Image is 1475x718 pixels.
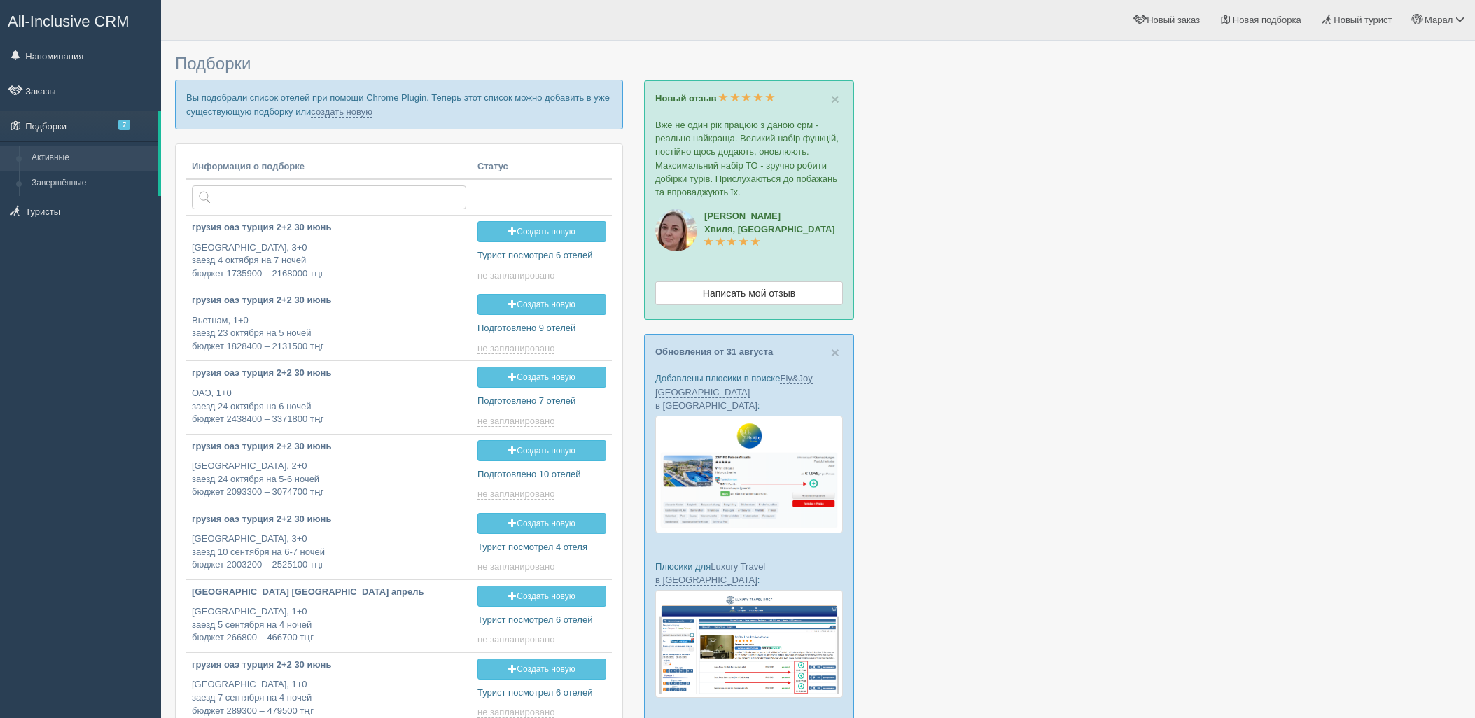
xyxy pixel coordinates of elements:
p: Подготовлено 10 отелей [477,468,606,481]
p: грузия оаэ турция 2+2 30 июнь [192,221,466,234]
a: Fly&Joy [GEOGRAPHIC_DATA] в [GEOGRAPHIC_DATA] [655,373,813,411]
span: не запланировано [477,634,554,645]
button: Close [831,92,839,106]
a: не запланировано [477,634,557,645]
p: грузия оаэ турция 2+2 30 июнь [192,440,466,453]
span: × [831,344,839,360]
p: грузия оаэ турция 2+2 30 июнь [192,659,466,672]
a: Создать новую [477,221,606,242]
p: грузия оаэ турция 2+2 30 июнь [192,513,466,526]
a: грузия оаэ турция 2+2 30 июнь ОАЭ, 1+0заезд 24 октября на 6 ночейбюджет 2438400 – 3371800 тңг [186,361,472,432]
a: All-Inclusive CRM [1,1,160,39]
a: [GEOGRAPHIC_DATA] [GEOGRAPHIC_DATA] апрель [GEOGRAPHIC_DATA], 1+0заезд 5 сентября на 4 ночейбюдже... [186,580,472,651]
p: Подготовлено 7 отелей [477,395,606,408]
span: 7 [118,120,130,130]
p: Турист посмотрел 6 отелей [477,249,606,262]
span: не запланировано [477,707,554,718]
a: Создать новую [477,586,606,607]
p: [GEOGRAPHIC_DATA], 1+0 заезд 7 сентября на 4 ночей бюджет 289300 – 479500 тңг [192,678,466,717]
span: не запланировано [477,488,554,500]
a: Новый отзыв [655,93,775,104]
a: [PERSON_NAME]Хвиля, [GEOGRAPHIC_DATA] [704,211,835,248]
p: грузия оаэ турция 2+2 30 июнь [192,294,466,307]
a: Написать мой отзыв [655,281,843,305]
p: [GEOGRAPHIC_DATA] [GEOGRAPHIC_DATA] апрель [192,586,466,599]
span: не запланировано [477,343,554,354]
p: [GEOGRAPHIC_DATA], 3+0 заезд 10 сентября на 6-7 ночей бюджет 2003200 – 2525100 тңг [192,533,466,572]
a: Создать новую [477,513,606,534]
span: не запланировано [477,416,554,427]
p: ОАЭ, 1+0 заезд 24 октября на 6 ночей бюджет 2438400 – 3371800 тңг [192,387,466,426]
a: Создать новую [477,659,606,680]
span: Новый турист [1334,15,1392,25]
p: Вьетнам, 1+0 заезд 23 октября на 5 ночей бюджет 1828400 – 2131500 тңг [192,314,466,353]
span: Новый заказ [1147,15,1200,25]
th: Статус [472,155,612,180]
a: Обновления от 31 августа [655,346,773,357]
th: Информация о подборке [186,155,472,180]
a: не запланировано [477,561,557,572]
span: Подборки [175,54,251,73]
input: Поиск по стране или туристу [192,185,466,209]
a: грузия оаэ турция 2+2 30 июнь [GEOGRAPHIC_DATA], 3+0заезд 4 октября на 7 ночейбюджет 1735900 – 21... [186,216,472,286]
a: создать новую [311,106,372,118]
p: Турист посмотрел 6 отелей [477,614,606,627]
a: Создать новую [477,367,606,388]
span: не запланировано [477,561,554,572]
p: грузия оаэ турция 2+2 30 июнь [192,367,466,380]
a: не запланировано [477,707,557,718]
p: Вы подобрали список отелей при помощи Chrome Plugin. Теперь этот список можно добавить в уже суще... [175,80,623,129]
p: Добавлены плюсики в поиске : [655,372,843,411]
span: не запланировано [477,270,554,281]
p: [GEOGRAPHIC_DATA], 3+0 заезд 4 октября на 7 ночей бюджет 1735900 – 2168000 тңг [192,241,466,281]
span: × [831,91,839,107]
a: грузия оаэ турция 2+2 30 июнь [GEOGRAPHIC_DATA], 2+0заезд 24 октября на 5-6 ночейбюджет 2093300 –... [186,435,472,505]
span: All-Inclusive CRM [8,13,130,30]
a: не запланировано [477,488,557,500]
img: fly-joy-de-proposal-crm-for-travel-agency.png [655,416,843,533]
a: не запланировано [477,416,557,427]
span: Марал [1425,15,1453,25]
a: грузия оаэ турция 2+2 30 июнь Вьетнам, 1+0заезд 23 октября на 5 ночейбюджет 1828400 – 2131500 тңг [186,288,472,359]
a: Завершённые [25,171,158,196]
a: не запланировано [477,343,557,354]
span: Новая подборка [1233,15,1301,25]
a: Активные [25,146,158,171]
a: не запланировано [477,270,557,281]
p: Вже не один рік працюю з даною срм - реально найкраща. Великий набір функцій, постійно щось додаю... [655,118,843,199]
a: Создать новую [477,294,606,315]
p: Подготовлено 9 отелей [477,322,606,335]
p: Турист посмотрел 4 отеля [477,541,606,554]
img: luxury-travel-%D0%BF%D0%BE%D0%B4%D0%B1%D0%BE%D1%80%D0%BA%D0%B0-%D1%81%D1%80%D0%BC-%D0%B4%D0%BB%D1... [655,590,843,698]
p: [GEOGRAPHIC_DATA], 1+0 заезд 5 сентября на 4 ночей бюджет 266800 – 466700 тңг [192,605,466,645]
a: грузия оаэ турция 2+2 30 июнь [GEOGRAPHIC_DATA], 3+0заезд 10 сентября на 6-7 ночейбюджет 2003200 ... [186,507,472,578]
button: Close [831,345,839,360]
p: Турист посмотрел 6 отелей [477,687,606,700]
p: Плюсики для : [655,560,843,586]
p: [GEOGRAPHIC_DATA], 2+0 заезд 24 октября на 5-6 ночей бюджет 2093300 – 3074700 тңг [192,460,466,499]
a: Создать новую [477,440,606,461]
a: Luxury Travel в [GEOGRAPHIC_DATA] [655,561,765,586]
